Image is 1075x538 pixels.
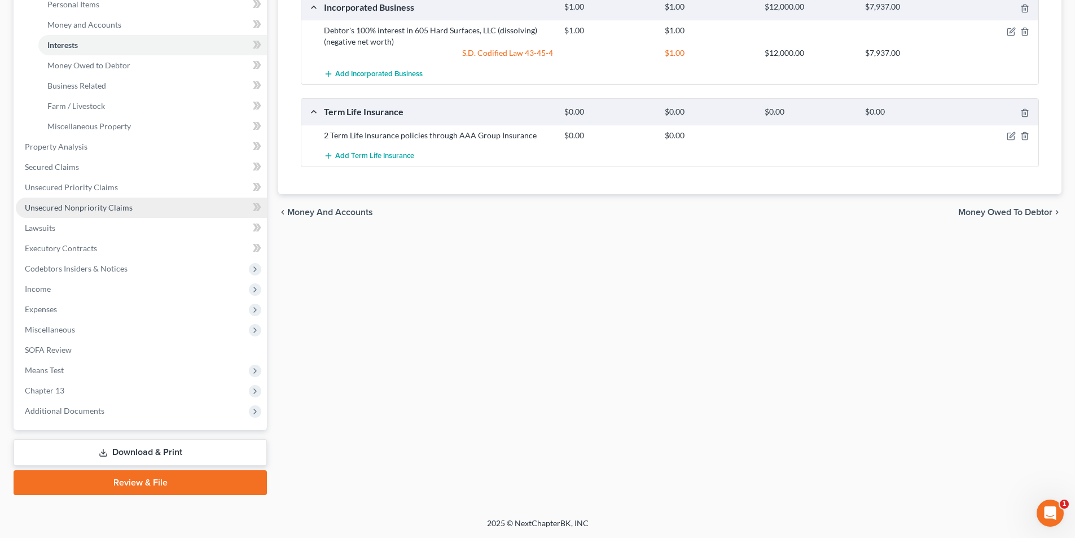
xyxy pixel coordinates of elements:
span: Unsecured Priority Claims [25,182,118,192]
a: Lawsuits [16,218,267,238]
span: Money Owed to Debtor [958,208,1052,217]
span: Money and Accounts [287,208,373,217]
span: Add Incorporated Business [335,69,423,78]
span: Executory Contracts [25,243,97,253]
div: $0.00 [559,130,659,141]
button: Add Incorporated Business [324,63,423,84]
div: Incorporated Business [318,1,559,13]
a: Executory Contracts [16,238,267,259]
span: SOFA Review [25,345,72,355]
div: $0.00 [859,107,959,117]
button: chevron_left Money and Accounts [278,208,373,217]
div: Debtor's 100% interest in 605 Hard Surfaces, LLC (dissolving) (negative net worth) [318,25,559,47]
span: Add Term Life Insurance [335,151,414,160]
a: Unsecured Priority Claims [16,177,267,198]
div: $12,000.00 [759,47,859,59]
button: Money Owed to Debtor chevron_right [958,208,1061,217]
span: 1 [1060,500,1069,509]
div: Term Life Insurance [318,106,559,117]
span: Property Analysis [25,142,87,151]
span: Money and Accounts [47,20,121,29]
div: $7,937.00 [859,47,959,59]
i: chevron_left [278,208,287,217]
a: Download & Print [14,439,267,466]
div: 2025 © NextChapterBK, INC [216,518,859,538]
a: Business Related [38,76,267,96]
span: Lawsuits [25,223,55,233]
a: Interests [38,35,267,55]
div: $0.00 [659,107,759,117]
div: 2 Term Life Insurance policies through AAA Group Insurance [318,130,559,141]
span: Miscellaneous Property [47,121,131,131]
span: Farm / Livestock [47,101,105,111]
a: Money Owed to Debtor [38,55,267,76]
span: Additional Documents [25,406,104,415]
span: Secured Claims [25,162,79,172]
div: S.D. Codified Law 43-45-4 [318,47,559,59]
span: Means Test [25,365,64,375]
a: SOFA Review [16,340,267,360]
div: $0.00 [759,107,859,117]
a: Review & File [14,470,267,495]
a: Property Analysis [16,137,267,157]
span: Expenses [25,304,57,314]
a: Unsecured Nonpriority Claims [16,198,267,218]
iframe: Intercom live chat [1037,500,1064,527]
i: chevron_right [1052,208,1061,217]
span: Miscellaneous [25,325,75,334]
div: $1.00 [559,2,659,12]
span: Unsecured Nonpriority Claims [25,203,133,212]
div: $12,000.00 [759,2,859,12]
div: $0.00 [559,107,659,117]
span: Chapter 13 [25,386,64,395]
a: Miscellaneous Property [38,116,267,137]
div: $1.00 [659,47,759,59]
a: Money and Accounts [38,15,267,35]
div: $0.00 [659,130,759,141]
a: Secured Claims [16,157,267,177]
div: $7,937.00 [859,2,959,12]
div: $1.00 [559,25,659,36]
a: Farm / Livestock [38,96,267,116]
span: Money Owed to Debtor [47,60,130,70]
div: $1.00 [659,25,759,36]
div: $1.00 [659,2,759,12]
span: Interests [47,40,78,50]
span: Codebtors Insiders & Notices [25,264,128,273]
button: Add Term Life Insurance [324,146,414,167]
span: Business Related [47,81,106,90]
span: Income [25,284,51,294]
